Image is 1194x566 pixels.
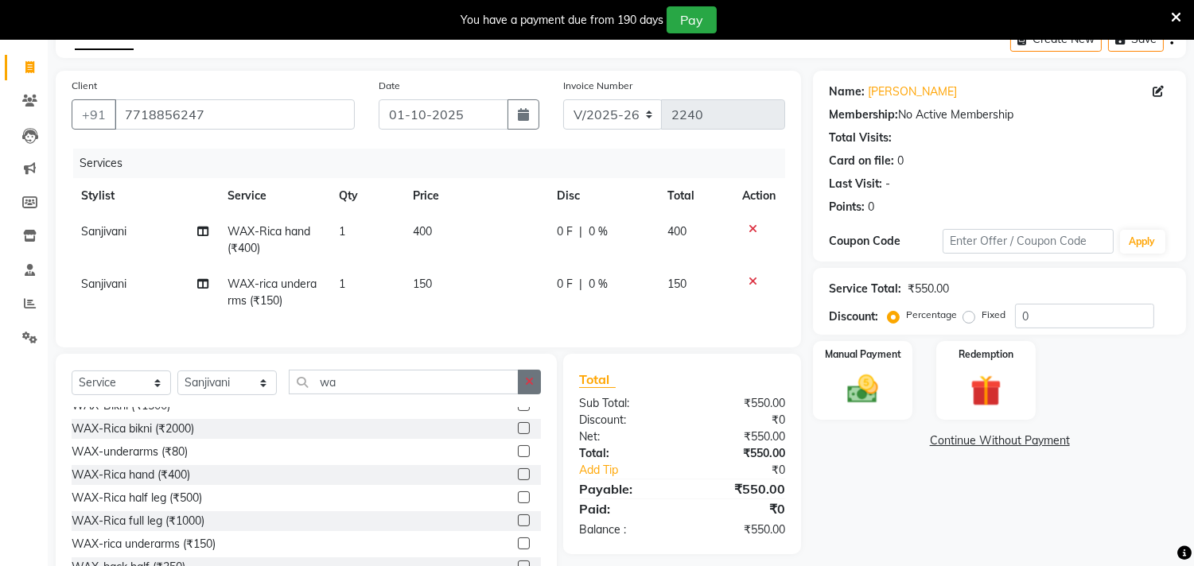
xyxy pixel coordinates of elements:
label: Percentage [906,308,957,322]
div: Service Total: [829,281,901,297]
div: ₹0 [683,499,798,518]
span: 150 [413,277,432,291]
th: Service [218,178,329,214]
input: Search or Scan [289,370,519,394]
th: Price [403,178,547,214]
div: ₹0 [702,462,798,479]
div: Total: [567,445,683,462]
div: Services [73,149,797,178]
input: Enter Offer / Coupon Code [943,229,1113,254]
div: ₹550.00 [683,521,798,538]
div: ₹550.00 [908,281,949,297]
a: [PERSON_NAME] [868,83,957,100]
a: Add Tip [567,462,702,479]
img: _gift.svg [961,371,1011,410]
div: ₹550.00 [683,479,798,498]
div: WAX-Rica half leg (₹500) [72,490,202,506]
div: No Active Membership [829,107,1170,123]
button: +91 [72,99,116,130]
div: ₹550.00 [683,428,798,445]
div: WAX-Rica hand (₹400) [72,467,190,483]
div: Discount: [829,308,878,325]
span: Sanjivani [81,224,126,238]
span: | [579,223,582,240]
span: | [579,276,582,293]
span: Sanjivani [81,277,126,291]
div: You have a payment due from 190 days [461,12,663,29]
div: ₹0 [683,412,798,428]
div: WAX-rica underarms (₹150) [72,536,216,552]
span: WAX-Rica hand (₹400) [228,224,310,255]
span: 0 % [589,276,608,293]
span: Total [579,371,616,388]
div: Points: [829,199,865,215]
div: Sub Total: [567,395,683,412]
span: 0 % [589,223,608,240]
div: 0 [868,199,874,215]
a: Continue Without Payment [816,432,1183,449]
span: 0 F [557,276,573,293]
span: 150 [667,277,686,291]
div: Discount: [567,412,683,428]
div: Net: [567,428,683,445]
th: Action [733,178,785,214]
label: Client [72,79,97,93]
div: Last Visit: [829,176,882,192]
span: WAX-rica underarms (₹150) [228,277,317,308]
div: ₹550.00 [683,395,798,412]
div: 0 [897,153,904,169]
button: Pay [667,6,717,33]
div: Card on file: [829,153,894,169]
button: Apply [1120,230,1165,254]
div: Total Visits: [829,130,892,146]
div: WAX-Rica full leg (₹1000) [72,513,204,529]
div: - [885,176,890,192]
div: Name: [829,83,865,100]
div: Balance : [567,521,683,538]
th: Disc [547,178,658,214]
span: 1 [339,277,345,291]
label: Invoice Number [563,79,632,93]
div: Coupon Code [829,233,943,250]
div: WAX-underarms (₹80) [72,444,188,460]
span: 400 [667,224,686,238]
div: Membership: [829,107,898,123]
th: Qty [329,178,403,214]
span: 0 F [557,223,573,240]
div: Paid: [567,499,683,518]
label: Date [379,79,400,93]
img: _cash.svg [838,371,888,407]
input: Search by Name/Mobile/Email/Code [115,99,355,130]
label: Redemption [959,347,1013,362]
th: Total [658,178,733,214]
label: Manual Payment [825,347,901,362]
div: WAX-Rica bikni (₹2000) [72,421,194,437]
div: ₹550.00 [683,445,798,462]
th: Stylist [72,178,218,214]
span: 1 [339,224,345,238]
div: Payable: [567,479,683,498]
span: 400 [413,224,432,238]
label: Fixed [982,308,1005,322]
